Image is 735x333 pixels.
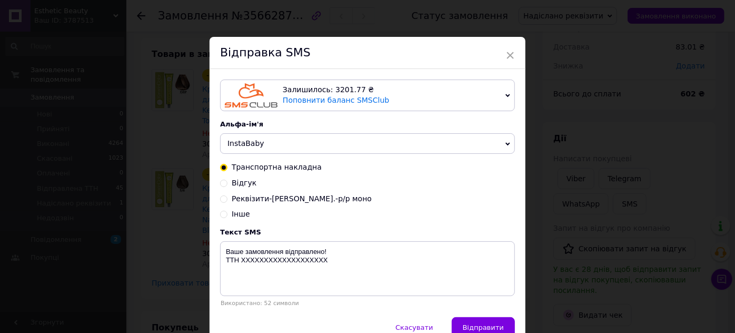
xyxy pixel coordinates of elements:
[220,120,263,128] span: Альфа-ім'я
[232,163,322,171] span: Транспортна накладна
[220,241,515,296] textarea: Ваше замовлення відправлено! ТТН ХХХХХХХХХХХХХХХХХХХ
[505,46,515,64] span: ×
[283,85,501,95] div: Залишилось: 3201.77 ₴
[227,139,264,148] span: InstaBaby
[395,324,433,331] span: Скасувати
[220,228,515,236] div: Текст SMS
[210,37,525,69] div: Відправка SMS
[283,96,389,104] a: Поповнити баланс SMSClub
[220,300,515,307] div: Використано: 52 символи
[232,210,250,218] span: Інше
[232,194,372,203] span: Реквізити-[PERSON_NAME].-р/р моно
[232,179,256,187] span: Відгук
[463,324,504,331] span: Відправити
